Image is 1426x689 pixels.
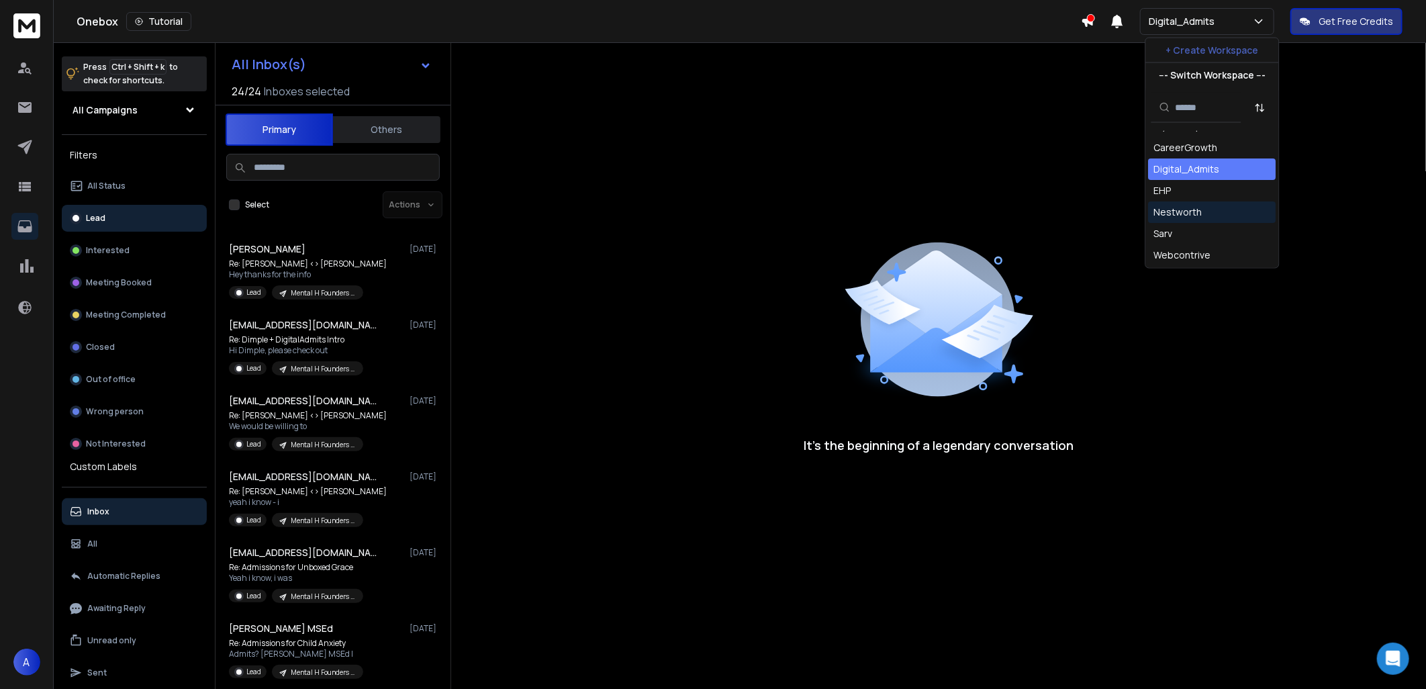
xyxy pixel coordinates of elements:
[109,59,167,75] span: Ctrl + Shift + k
[410,623,440,634] p: [DATE]
[126,12,191,31] button: Tutorial
[1154,248,1211,262] div: Webcontrive
[73,103,138,117] h1: All Campaigns
[87,571,160,582] p: Automatic Replies
[229,562,363,573] p: Re: Admissions for Unboxed Grace
[246,287,261,297] p: Lead
[229,318,377,332] h1: [EMAIL_ADDRESS][DOMAIN_NAME]
[229,497,387,508] p: yeah i know - i
[1154,184,1172,197] div: EHP
[1290,8,1403,35] button: Get Free Credits
[1154,141,1218,154] div: CareerGrowth
[229,546,377,559] h1: [EMAIL_ADDRESS][DOMAIN_NAME]
[229,622,333,635] h1: [PERSON_NAME] MSEd
[62,237,207,264] button: Interested
[87,506,109,517] p: Inbox
[291,440,355,450] p: Mental H Founders [1-200]
[229,259,387,269] p: Re: [PERSON_NAME] <> [PERSON_NAME]
[1154,163,1220,176] div: Digital_Admits
[86,439,146,449] p: Not Interested
[229,421,387,432] p: We would be willing to
[87,181,126,191] p: All Status
[77,12,1081,31] div: Onebox
[1146,38,1279,62] button: + Create Workspace
[62,430,207,457] button: Not Interested
[291,668,355,678] p: Mental H Founders [1-200]
[229,410,387,421] p: Re: [PERSON_NAME] <> [PERSON_NAME]
[246,591,261,601] p: Lead
[86,310,166,320] p: Meeting Completed
[246,363,261,373] p: Lead
[246,667,261,677] p: Lead
[13,649,40,676] button: A
[62,334,207,361] button: Closed
[1154,227,1173,240] div: Sarv
[62,302,207,328] button: Meeting Completed
[86,374,136,385] p: Out of office
[1154,205,1202,219] div: Nestworth
[221,51,442,78] button: All Inbox(s)
[62,595,207,622] button: Awaiting Reply
[62,498,207,525] button: Inbox
[1149,15,1220,28] p: Digital_Admits
[291,516,355,526] p: Mental H Founders [1-200]
[229,486,387,497] p: Re: [PERSON_NAME] <> [PERSON_NAME]
[83,60,178,87] p: Press to check for shortcuts.
[232,58,306,71] h1: All Inbox(s)
[62,97,207,124] button: All Campaigns
[62,205,207,232] button: Lead
[245,199,269,210] label: Select
[410,320,440,330] p: [DATE]
[86,342,115,353] p: Closed
[86,213,105,224] p: Lead
[62,531,207,557] button: All
[291,288,355,298] p: Mental H Founders [1-200]
[87,635,136,646] p: Unread only
[1154,120,1219,133] div: My Workspace
[86,245,130,256] p: Interested
[62,366,207,393] button: Out of office
[229,649,363,659] p: Admits? [PERSON_NAME] MSEd |
[229,269,387,280] p: Hey thanks for the info
[226,113,333,146] button: Primary
[62,563,207,590] button: Automatic Replies
[229,242,305,256] h1: [PERSON_NAME]
[1377,643,1409,675] div: Open Intercom Messenger
[1319,15,1393,28] p: Get Free Credits
[86,406,144,417] p: Wrong person
[410,244,440,255] p: [DATE]
[87,603,146,614] p: Awaiting Reply
[229,470,377,484] h1: [EMAIL_ADDRESS][DOMAIN_NAME]
[410,547,440,558] p: [DATE]
[62,659,207,686] button: Sent
[1159,68,1266,82] p: --- Switch Workspace ---
[62,173,207,199] button: All Status
[62,627,207,654] button: Unread only
[229,345,363,356] p: Hi Dimple, please check out
[246,515,261,525] p: Lead
[87,668,107,678] p: Sent
[246,439,261,449] p: Lead
[410,396,440,406] p: [DATE]
[86,277,152,288] p: Meeting Booked
[264,83,350,99] h3: Inboxes selected
[1166,44,1259,57] p: + Create Workspace
[62,146,207,165] h3: Filters
[229,394,377,408] h1: [EMAIL_ADDRESS][DOMAIN_NAME]
[229,573,363,584] p: Yeah i know, i was
[291,592,355,602] p: Mental H Founders [1-200]
[87,539,97,549] p: All
[291,364,355,374] p: Mental H Founders [1-200]
[333,115,440,144] button: Others
[229,638,363,649] p: Re: Admissions for Child Anxiety
[1247,94,1274,121] button: Sort by Sort A-Z
[232,83,261,99] span: 24 / 24
[410,471,440,482] p: [DATE]
[804,436,1074,455] p: It’s the beginning of a legendary conversation
[229,334,363,345] p: Re: Dimple + DigitalAdmits Intro
[62,269,207,296] button: Meeting Booked
[70,460,137,473] h3: Custom Labels
[62,398,207,425] button: Wrong person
